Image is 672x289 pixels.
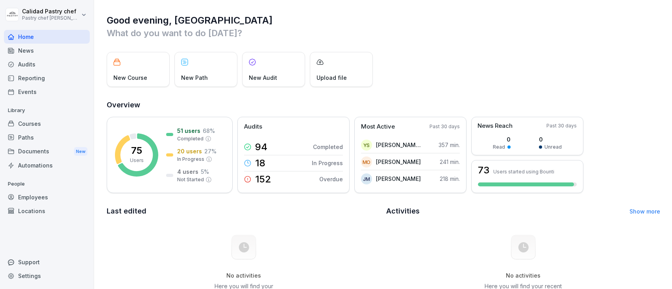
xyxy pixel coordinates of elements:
[493,144,505,151] p: Read
[376,141,421,149] p: [PERSON_NAME] Soche
[440,175,460,183] p: 218 min.
[478,166,489,175] h3: 73
[4,71,90,85] a: Reporting
[181,74,208,82] p: New Path
[376,158,421,166] p: [PERSON_NAME]
[107,14,660,27] h1: Good evening, [GEOGRAPHIC_DATA]
[4,190,90,204] a: Employees
[361,122,395,131] p: Most Active
[361,140,372,151] div: YS
[439,141,460,149] p: 357 min.
[4,131,90,144] a: Paths
[4,104,90,117] p: Library
[493,135,511,144] p: 0
[544,144,562,151] p: Unread
[244,122,262,131] p: Audits
[107,206,381,217] h2: Last edited
[204,147,217,155] p: 27 %
[113,74,147,82] p: New Course
[4,57,90,71] a: Audits
[177,176,204,183] p: Not Started
[4,255,90,269] div: Support
[376,175,421,183] p: [PERSON_NAME]
[4,158,90,172] a: Automations
[177,168,198,176] p: 4 users
[255,175,271,184] p: 152
[361,156,372,168] div: MO
[4,144,90,159] div: Documents
[74,147,87,156] div: New
[312,159,343,167] p: In Progress
[429,123,460,130] p: Past 30 days
[319,175,343,183] p: Overdue
[203,127,215,135] p: 68 %
[249,74,277,82] p: New Audit
[4,269,90,283] a: Settings
[629,208,660,215] a: Show more
[4,117,90,131] a: Courses
[539,135,562,144] p: 0
[177,147,202,155] p: 20 users
[177,127,200,135] p: 51 users
[255,142,267,152] p: 94
[483,272,563,279] h5: No activities
[4,144,90,159] a: DocumentsNew
[255,158,265,168] p: 18
[546,122,577,129] p: Past 30 days
[4,178,90,190] p: People
[107,27,660,39] p: What do you want to do [DATE]?
[22,8,80,15] p: Calidad Pastry chef
[386,206,420,217] h2: Activities
[177,135,204,142] p: Completed
[130,157,144,164] p: Users
[361,173,372,184] div: JM
[201,168,209,176] p: 5 %
[177,156,204,163] p: In Progress
[22,15,80,21] p: Pastry chef [PERSON_NAME] y Cocina gourmet
[478,121,513,131] p: News Reach
[204,272,283,279] h5: No activities
[493,169,554,175] p: Users started using Bounti
[313,143,343,151] p: Completed
[131,146,142,155] p: 75
[107,99,660,110] h2: Overview
[4,30,90,44] a: Home
[4,85,90,99] a: Events
[440,158,460,166] p: 241 min.
[4,44,90,57] a: News
[4,204,90,218] a: Locations
[317,74,347,82] p: Upload file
